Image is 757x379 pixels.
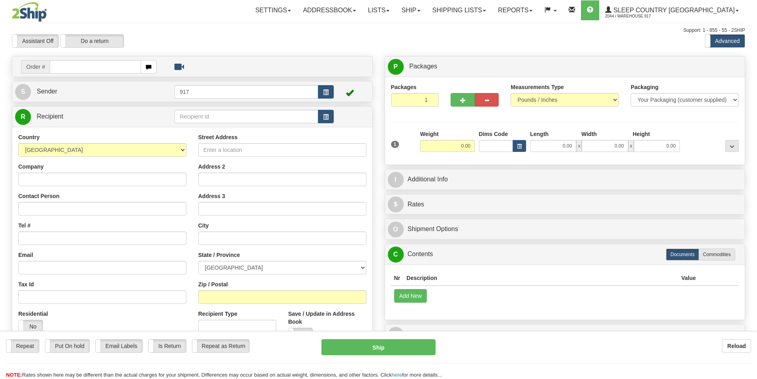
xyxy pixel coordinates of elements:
[576,140,582,152] span: x
[388,247,404,262] span: C
[18,310,48,318] label: Residential
[15,84,31,100] span: S
[395,0,426,20] a: Ship
[15,109,157,125] a: R Recipient
[392,372,402,378] a: here
[492,0,538,20] a: Reports
[12,27,745,34] div: Support: 1 - 855 - 55 - 2SHIP
[18,222,31,229] label: Tel #
[739,149,756,230] iframe: chat widget
[409,63,437,70] span: Packages
[18,280,34,288] label: Tax Id
[388,222,404,237] span: O
[15,109,31,125] span: R
[388,58,742,75] a: P Packages
[198,310,238,318] label: Recipient Type
[61,35,124,47] label: Do a return
[45,340,89,352] label: Put On hold
[581,130,597,138] label: Width
[297,0,362,20] a: Addressbook
[391,141,399,148] span: 1
[612,7,735,14] span: Sleep Country [GEOGRAPHIC_DATA]
[198,251,240,259] label: State / Province
[420,130,438,138] label: Weight
[391,83,417,91] label: Packages
[605,12,665,20] span: 2044 / Warehouse 917
[198,222,209,229] label: City
[388,327,404,343] span: R
[37,113,63,120] span: Recipient
[725,140,739,152] div: ...
[388,196,742,213] a: $Rates
[388,196,404,212] span: $
[198,163,225,171] label: Address 2
[599,0,745,20] a: Sleep Country [GEOGRAPHIC_DATA] 2044 / Warehouse 917
[722,339,751,353] button: Reload
[18,163,44,171] label: Company
[18,251,33,259] label: Email
[727,343,746,349] b: Reload
[388,327,742,343] a: RReturn Shipment
[391,271,404,286] th: Nr
[198,280,228,288] label: Zip / Postal
[699,249,735,260] label: Commodities
[198,133,238,141] label: Street Address
[388,171,742,188] a: IAdditional Info
[394,289,427,303] button: Add New
[192,340,249,352] label: Repeat as Return
[288,328,312,341] label: No
[633,130,650,138] label: Height
[631,83,658,91] label: Packaging
[12,2,47,22] img: logo2044.jpg
[426,0,492,20] a: Shipping lists
[511,83,564,91] label: Measurements Type
[149,340,186,352] label: Is Return
[6,340,39,352] label: Repeat
[678,271,699,286] th: Value
[174,110,318,123] input: Recipient Id
[37,88,57,95] span: Sender
[18,133,40,141] label: Country
[21,60,50,74] span: Order #
[18,192,59,200] label: Contact Person
[174,85,318,99] input: Sender Id
[705,35,745,47] label: Advanced
[12,35,58,47] label: Assistant Off
[388,246,742,262] a: CContents
[666,249,699,260] label: Documents
[15,84,174,100] a: S Sender
[479,130,508,138] label: Dims Code
[321,339,436,355] button: Ship
[530,130,549,138] label: Length
[19,320,43,333] label: No
[388,59,404,75] span: P
[6,372,22,378] span: NOTE:
[362,0,395,20] a: Lists
[403,271,678,286] th: Description
[388,172,404,188] span: I
[288,310,366,326] label: Save / Update in Address Book
[388,221,742,237] a: OShipment Options
[198,143,366,157] input: Enter a location
[96,340,142,352] label: Email Labels
[628,140,634,152] span: x
[198,192,225,200] label: Address 3
[249,0,297,20] a: Settings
